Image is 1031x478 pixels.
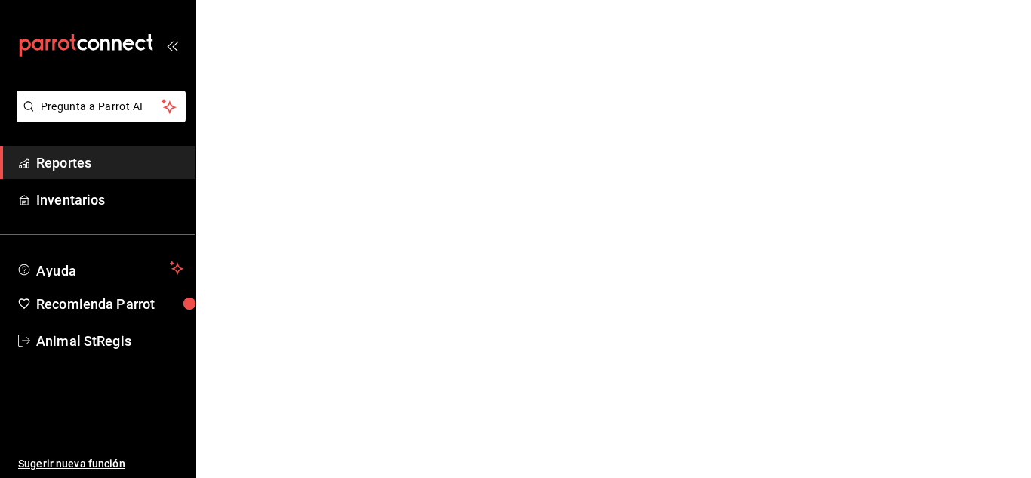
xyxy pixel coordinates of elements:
button: Pregunta a Parrot AI [17,91,186,122]
span: Sugerir nueva función [18,456,183,472]
a: Pregunta a Parrot AI [11,109,186,125]
span: Reportes [36,153,183,173]
button: open_drawer_menu [166,39,178,51]
span: Recomienda Parrot [36,294,183,314]
span: Ayuda [36,259,164,277]
span: Animal StRegis [36,331,183,351]
span: Pregunta a Parrot AI [41,99,162,115]
span: Inventarios [36,190,183,210]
